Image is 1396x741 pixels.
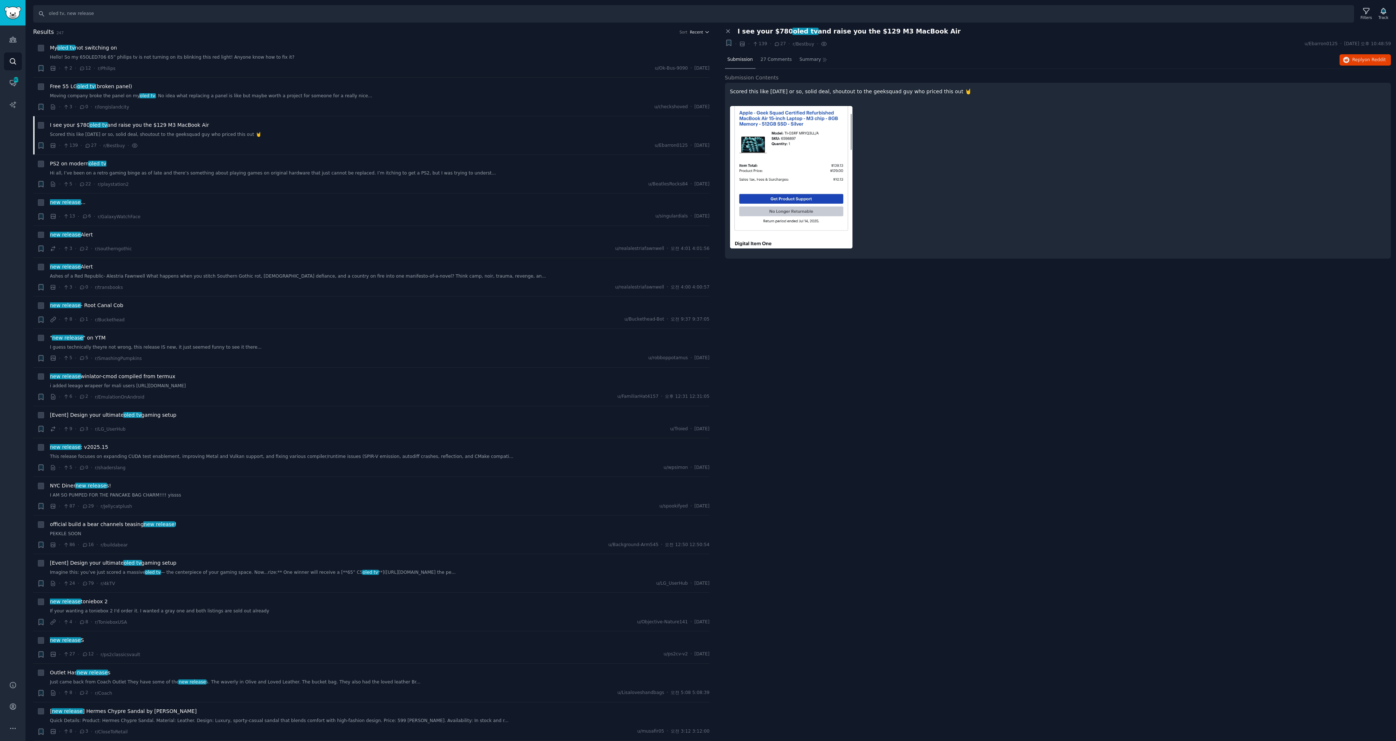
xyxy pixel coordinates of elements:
span: u/realalestriafawnwell [615,246,664,252]
span: · [661,542,662,548]
span: · [59,502,60,510]
span: u/BeatlesRocks84 [648,181,688,188]
span: 3 [63,246,72,252]
span: 12 [79,65,91,72]
span: 1 [79,316,88,323]
span: [DATE] [694,65,709,72]
span: Alert [50,231,93,239]
a: Ashes of a Red Republic- Alestria Fawnwell What happens when you stitch Southern Gothic rot, [DEM... [50,273,710,280]
a: new releaseAlert [50,263,93,271]
span: Summary [799,56,821,63]
span: 8 [63,316,72,323]
span: · [91,103,92,111]
span: oled tv [57,45,76,51]
button: Recent [690,30,710,35]
span: · [690,651,692,658]
span: r/ps2classicsvault [101,652,140,657]
a: Hello! So my 65OLED706 65” philips tv is not turning on its blinking this red light! Anyone know ... [50,54,710,61]
a: Free 55 LGoled tv(broken panel) [50,83,132,90]
span: · [91,316,92,324]
span: · [75,283,76,291]
span: 5 [63,464,72,471]
span: · [735,40,737,48]
span: · [59,245,60,252]
span: Submission [728,56,753,63]
span: · [78,651,79,658]
span: · [788,40,790,48]
span: · [690,104,692,110]
span: · [59,316,60,324]
span: 3 [79,426,88,432]
span: u/realalestriafawnwell [615,284,664,291]
span: · [690,464,692,471]
a: Outlet Hasnew releases [50,669,110,677]
span: · [99,142,101,149]
span: · [690,355,692,361]
span: · [94,180,95,188]
span: 13 [63,213,75,220]
span: 오전 9:37 9:37:05 [671,316,710,323]
span: · [59,393,60,401]
span: · [1340,41,1342,47]
span: [DATE] [694,104,709,110]
span: 6 [82,213,91,220]
span: · [59,180,60,188]
span: u/Ok-Bus-9090 [655,65,688,72]
span: u/robboppotamus [648,355,688,361]
span: [DATE] 오후 10:48:59 [1344,41,1391,47]
span: · [817,40,818,48]
a: If your wanting a toniebox 2 I'd order it. I wanted a gray one and both listings are sold out alr... [50,608,710,615]
span: u/Ebarron0125 [1305,41,1338,47]
span: new release [178,679,206,685]
span: · [91,245,92,252]
span: · [667,690,668,696]
span: · [59,103,60,111]
span: Submission Contents [725,74,779,82]
span: [DATE] [694,651,709,658]
span: · [59,651,60,658]
span: S [50,636,84,644]
span: · [75,180,76,188]
span: r/GalaxyWatchFace [98,214,140,219]
span: I see your $780 and raise you the $129 M3 MacBook Air [50,121,209,129]
span: new release [49,264,81,270]
span: · [75,354,76,362]
a: I guess technically theyre not wrong, this release IS new, it just seemed funny to see it there... [50,344,710,351]
a: official build a bear channels teasingnew release! [50,521,177,528]
span: · [690,65,692,72]
a: Imagine this: you’ve just scored a massiveoled tv— the centerpiece of your gaming space. Now...ri... [50,569,710,576]
span: r/buildabear [101,542,128,548]
span: 8 [63,690,72,696]
span: · [97,580,98,587]
span: · [75,245,76,252]
span: [DATE] [694,355,709,361]
span: · [59,213,60,220]
span: oled tv [77,83,95,89]
span: [DATE] [694,503,709,510]
a: new releasetoniebox 2 [50,598,108,605]
a: This release focuses on expanding CUDA test enablement, improving Metal and Vulkan support, and f... [50,454,710,460]
a: new releasewinlator-cmod compiled from termux [50,373,175,380]
span: r/TonieboxUSA [95,620,127,625]
span: [ ] Hermes Chypre Sandal by [PERSON_NAME] [50,707,197,715]
a: new releaseS [50,636,84,644]
span: new release [49,199,81,205]
a: new release: v2025.15 [50,443,108,451]
span: 9 [63,426,72,432]
a: new releaseAlert [50,231,93,239]
span: 오후 12:31 12:31:05 [665,393,709,400]
span: " " on YTM [50,334,106,342]
span: · [94,64,95,72]
span: r/longislandcity [95,105,129,110]
span: 79 [82,580,94,587]
span: · [75,464,76,471]
span: · [91,354,92,362]
span: NYC Diner s! [50,482,111,490]
a: "new release" on YTM [50,334,106,342]
span: r/EmulationOnAndroid [95,395,144,400]
span: Recent [690,30,703,35]
span: · [75,728,76,736]
span: · [690,181,692,188]
span: - Root Canal Cob [50,302,123,309]
span: 2 [79,246,88,252]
